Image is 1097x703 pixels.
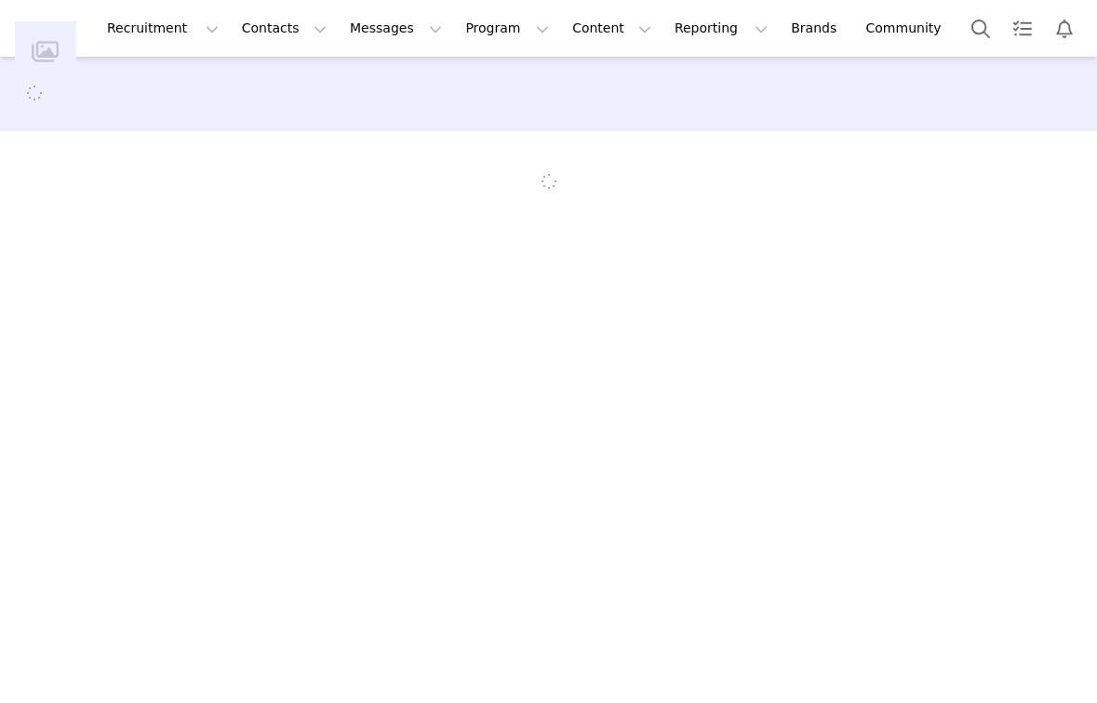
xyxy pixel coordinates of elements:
button: Program [454,7,560,49]
button: Recruitment [96,7,230,49]
button: Reporting [663,7,779,49]
button: Notifications [1044,7,1085,49]
a: Community [855,7,961,49]
button: Contacts [231,7,338,49]
button: Search [960,7,1001,49]
button: Messages [339,7,453,49]
button: Content [561,7,662,49]
a: Brands [780,7,853,49]
a: Tasks [1002,7,1043,49]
